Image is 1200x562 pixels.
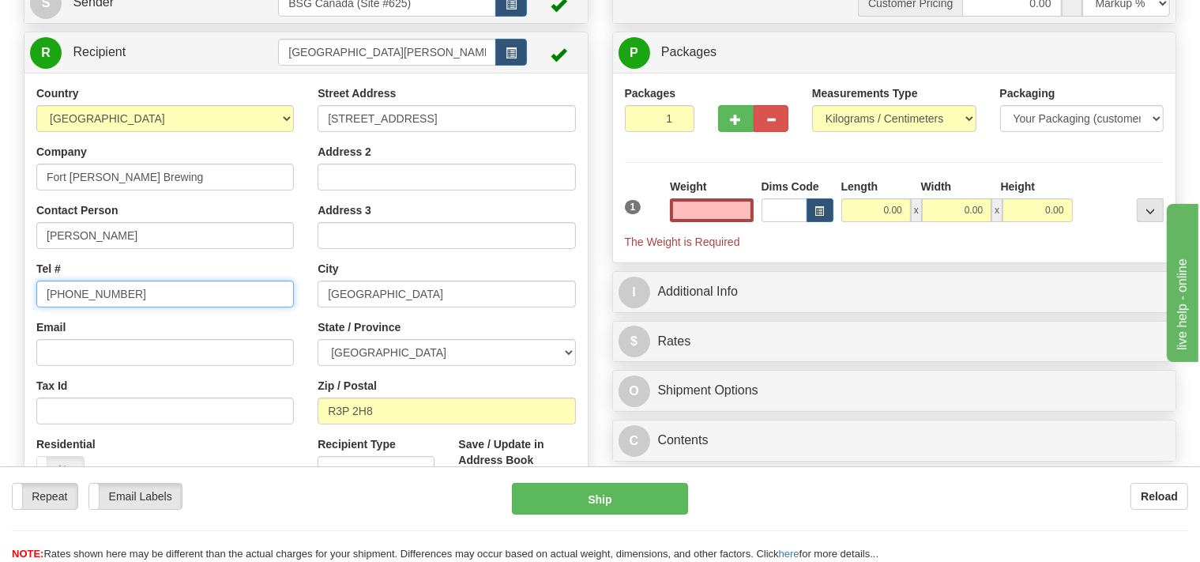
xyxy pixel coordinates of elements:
span: R [30,37,62,69]
span: NOTE: [12,548,43,560]
a: OShipment Options [619,375,1171,407]
span: The Weight is Required [625,236,740,248]
label: State / Province [318,319,401,335]
span: x [991,198,1003,222]
label: City [318,261,338,277]
label: Length [841,179,878,194]
label: Zip / Postal [318,378,377,394]
label: Height [1001,179,1036,194]
label: Contact Person [36,202,118,218]
span: Recipient [73,45,126,58]
span: $ [619,326,650,357]
input: Enter a location [318,105,575,132]
span: P [619,37,650,69]
a: here [779,548,799,560]
button: Ship [512,483,688,515]
a: $Rates [619,326,1171,358]
label: Recipient Type [318,436,396,452]
label: Width [921,179,952,194]
label: Save / Update in Address Book [458,436,575,468]
a: P Packages [619,36,1171,69]
span: 1 [625,200,641,214]
label: Weight [670,179,706,194]
button: Reload [1130,483,1188,510]
div: live help - online [12,9,146,28]
a: CContents [619,424,1171,457]
label: Packages [625,85,676,101]
label: Tax Id [36,378,67,394]
label: Company [36,144,87,160]
iframe: chat widget [1164,200,1198,361]
label: Email Labels [89,484,182,509]
div: ... [1137,198,1164,222]
label: Repeat [13,484,77,509]
label: Country [36,85,79,101]
label: Address 3 [318,202,371,218]
a: R Recipient [30,36,250,69]
label: Street Address [318,85,396,101]
label: Tel # [36,261,61,277]
span: I [619,277,650,308]
span: C [619,425,650,457]
input: Recipient Id [278,39,495,66]
span: O [619,375,650,407]
label: Email [36,319,66,335]
label: Address 2 [318,144,371,160]
span: x [911,198,922,222]
label: No [37,457,84,482]
a: IAdditional Info [619,276,1171,308]
label: Measurements Type [812,85,918,101]
label: Residential [36,436,96,452]
label: Packaging [1000,85,1055,101]
label: Dims Code [762,179,819,194]
b: Reload [1141,490,1178,503]
span: Packages [661,45,717,58]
